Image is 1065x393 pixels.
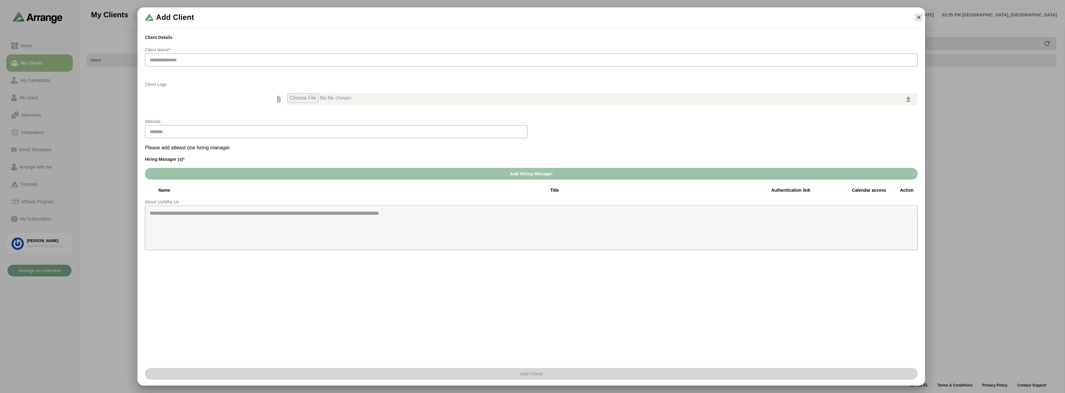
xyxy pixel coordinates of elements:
[145,187,377,193] div: Name
[275,96,282,103] i: prepended action
[145,198,918,206] p: About Us/Why Us
[896,187,918,193] div: Action
[763,187,818,193] div: Authentication link
[145,156,918,163] h3: Hiring Manager (s)
[156,12,194,22] span: Add Client
[145,145,918,151] p: Please add atleast one hiring manager.
[849,187,889,193] div: Calendar access
[145,81,918,88] p: Client Logo
[145,168,918,180] button: Add Hiring Manager
[145,118,528,125] p: Website
[532,187,569,193] div: Title
[145,46,918,53] p: Client Name
[145,34,918,41] h3: Client Details
[510,168,553,180] span: Add Hiring Manager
